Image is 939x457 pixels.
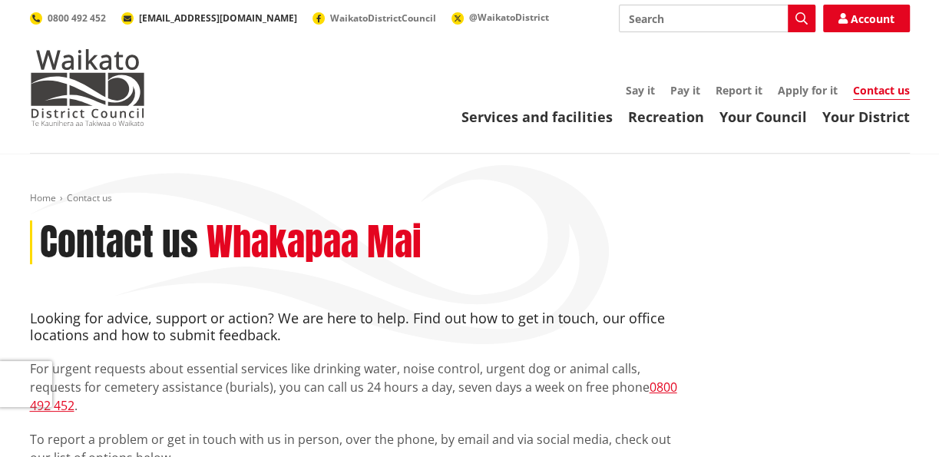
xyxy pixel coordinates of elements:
a: @WaikatoDistrict [451,11,549,24]
a: 0800 492 452 [30,379,677,414]
a: Contact us [853,83,910,100]
span: @WaikatoDistrict [469,11,549,24]
a: Your District [822,108,910,126]
iframe: Messenger Launcher [868,392,924,448]
input: Search input [619,5,815,32]
span: 0800 492 452 [48,12,106,25]
a: Say it [626,83,655,98]
a: 0800 492 452 [30,12,106,25]
nav: breadcrumb [30,192,910,205]
h4: Looking for advice, support or action? We are here to help. Find out how to get in touch, our off... [30,310,684,343]
a: Account [823,5,910,32]
span: [EMAIL_ADDRESS][DOMAIN_NAME] [139,12,297,25]
h1: Contact us [40,220,198,265]
a: Recreation [628,108,704,126]
p: For urgent requests about essential services like drinking water, noise control, urgent dog or an... [30,359,684,415]
img: Waikato District Council - Te Kaunihera aa Takiwaa o Waikato [30,49,145,126]
a: Apply for it [778,83,838,98]
a: Pay it [670,83,700,98]
a: Services and facilities [461,108,613,126]
a: Report it [716,83,762,98]
span: WaikatoDistrictCouncil [330,12,436,25]
h2: Whakapaa Mai [207,220,422,265]
a: Your Council [719,108,807,126]
a: [EMAIL_ADDRESS][DOMAIN_NAME] [121,12,297,25]
a: Home [30,191,56,204]
a: WaikatoDistrictCouncil [312,12,436,25]
span: Contact us [67,191,112,204]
